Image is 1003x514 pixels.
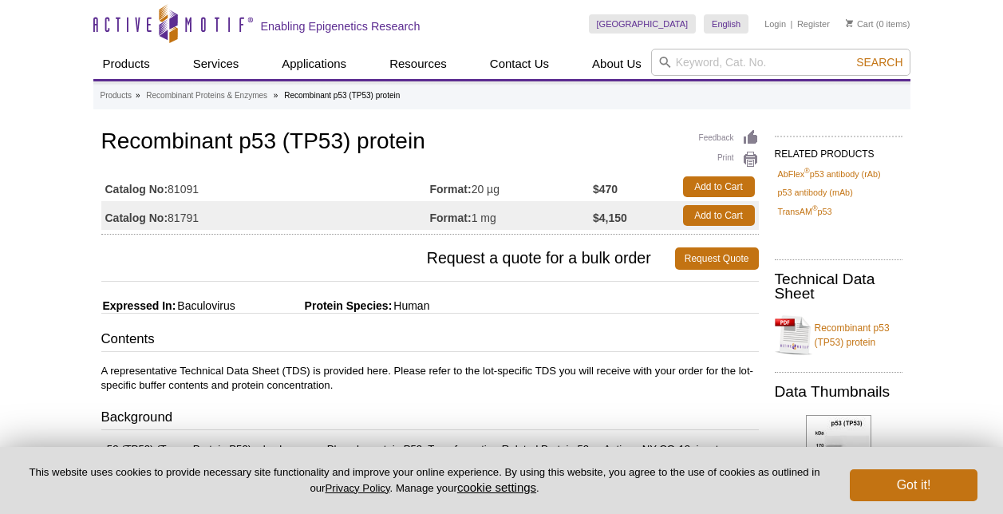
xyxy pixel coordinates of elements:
span: Request a quote for a bulk order [101,247,675,270]
strong: Catalog No: [105,211,168,225]
a: Request Quote [675,247,759,270]
h3: Background [101,408,759,430]
strong: Catalog No: [105,182,168,196]
button: cookie settings [457,480,536,494]
a: [GEOGRAPHIC_DATA] [589,14,697,34]
a: Add to Cart [683,176,755,197]
a: Login [764,18,786,30]
li: Recombinant p53 (TP53) protein [284,91,400,100]
strong: $4,150 [593,211,627,225]
a: Recombinant p53 (TP53) protein [775,311,902,359]
input: Keyword, Cat. No. [651,49,910,76]
a: AbFlex®p53 antibody (rAb) [778,167,881,181]
li: | [791,14,793,34]
h1: Recombinant p53 (TP53) protein [101,129,759,156]
a: Services [184,49,249,79]
h2: RELATED PRODUCTS [775,136,902,164]
a: Products [101,89,132,103]
h2: Data Thumbnails [775,385,902,399]
img: Your Cart [846,19,853,27]
sup: ® [804,167,810,175]
td: 20 µg [430,172,594,201]
p: This website uses cookies to provide necessary site functionality and improve your online experie... [26,465,823,496]
td: 81791 [101,201,430,230]
a: Cart [846,18,874,30]
h2: Technical Data Sheet [775,272,902,301]
a: Applications [272,49,356,79]
p: A representative Technical Data Sheet (TDS) is provided here. Please refer to the lot-specific TD... [101,364,759,393]
button: Search [851,55,907,69]
h3: Contents [101,330,759,352]
span: Human [392,299,429,312]
h2: Enabling Epigenetics Research [261,19,421,34]
a: Contact Us [480,49,559,79]
span: Protein Species: [239,299,393,312]
sup: ® [812,204,818,212]
a: About Us [582,49,651,79]
span: Expressed In: [101,299,176,312]
a: Products [93,49,160,79]
span: Search [856,56,902,69]
a: Register [797,18,830,30]
a: Resources [380,49,456,79]
a: Feedback [699,129,759,147]
strong: $470 [593,182,618,196]
li: » [136,91,140,100]
span: Baculovirus [176,299,235,312]
button: Got it! [850,469,977,501]
li: (0 items) [846,14,910,34]
td: 81091 [101,172,430,201]
a: p53 antibody (mAb) [778,185,853,200]
a: Privacy Policy [325,482,389,494]
a: Print [699,151,759,168]
a: TransAM®p53 [778,204,832,219]
a: Recombinant Proteins & Enzymes [146,89,267,103]
strong: Format: [430,182,472,196]
li: » [274,91,278,100]
td: 1 mg [430,201,594,230]
a: Add to Cart [683,205,755,226]
a: English [704,14,748,34]
strong: Format: [430,211,472,225]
